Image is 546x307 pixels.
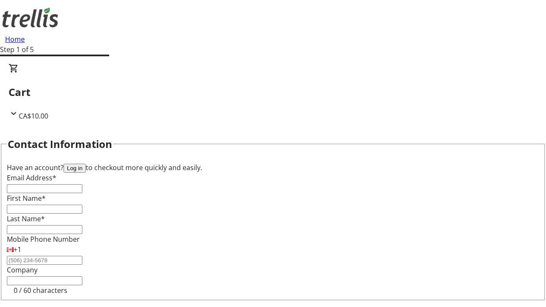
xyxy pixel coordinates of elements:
label: Company [7,265,38,275]
label: Last Name* [7,214,45,223]
label: Email Address* [7,173,56,182]
tr-character-limit: 0 / 60 characters [14,286,67,295]
div: CartCA$10.00 [9,63,537,121]
label: Mobile Phone Number [7,235,80,244]
h2: Contact Information [8,136,112,152]
span: CA$10.00 [19,111,48,121]
input: (506) 234-5678 [7,256,82,265]
label: First Name* [7,194,46,203]
h2: Cart [9,84,537,100]
button: Log in [64,164,86,173]
div: Have an account? to checkout more quickly and easily. [7,162,539,173]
